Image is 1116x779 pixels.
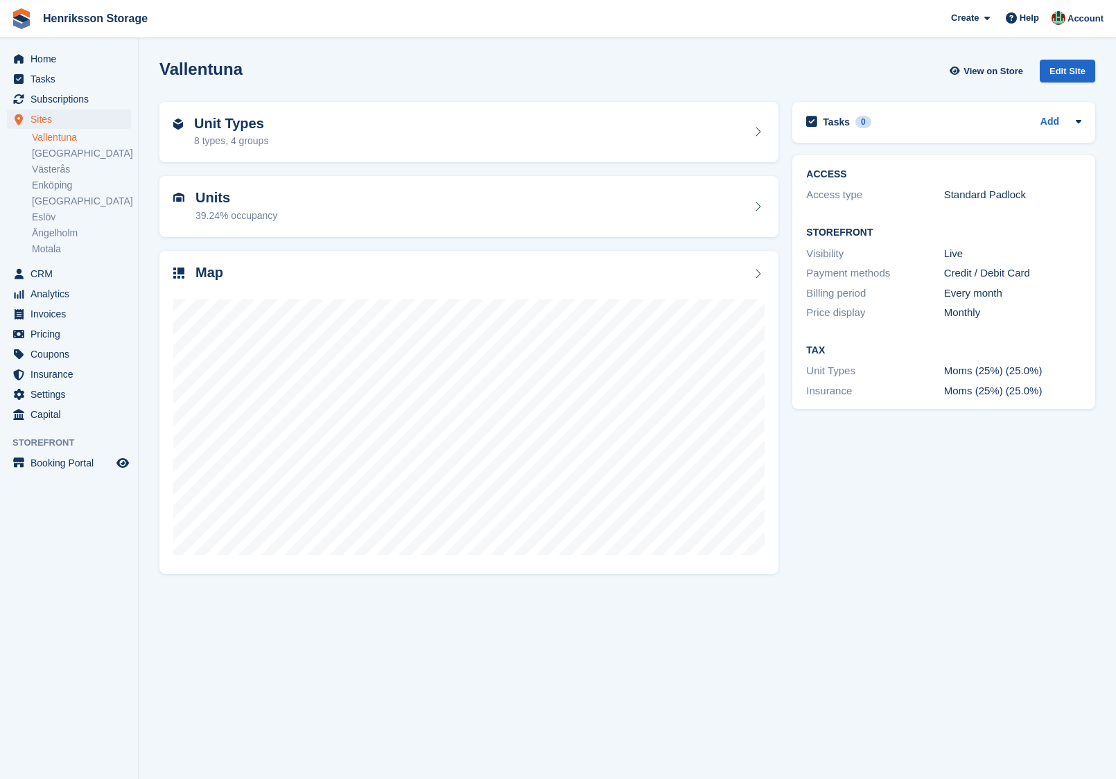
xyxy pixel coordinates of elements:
div: Monthly [944,305,1081,321]
img: Isak Martinelle [1052,11,1065,25]
a: Unit Types 8 types, 4 groups [159,102,778,163]
span: Pricing [30,324,114,344]
a: Henriksson Storage [37,7,153,30]
div: Moms (25%) (25.0%) [944,363,1081,379]
h2: Vallentuna [159,60,243,78]
a: menu [7,405,131,424]
span: View on Store [964,64,1023,78]
div: Edit Site [1040,60,1095,82]
span: Storefront [12,436,138,450]
div: Price display [806,305,943,321]
div: Unit Types [806,363,943,379]
a: Motala [32,243,131,256]
a: Add [1040,114,1059,130]
span: Subscriptions [30,89,114,109]
a: Preview store [114,455,131,471]
a: menu [7,324,131,344]
h2: Tasks [823,116,850,128]
div: Visibility [806,246,943,262]
a: menu [7,453,131,473]
span: Sites [30,110,114,129]
a: Map [159,251,778,575]
h2: ACCESS [806,169,1081,180]
div: Insurance [806,383,943,399]
img: stora-icon-8386f47178a22dfd0bd8f6a31ec36ba5ce8667c1dd55bd0f319d3a0aa187defe.svg [11,8,32,29]
a: menu [7,49,131,69]
a: [GEOGRAPHIC_DATA] [32,147,131,160]
a: Edit Site [1040,60,1095,88]
div: 39.24% occupancy [195,209,277,223]
img: unit-icn-7be61d7bf1b0ce9d3e12c5938cc71ed9869f7b940bace4675aadf7bd6d80202e.svg [173,193,184,202]
a: menu [7,365,131,384]
div: Live [944,246,1081,262]
div: Credit / Debit Card [944,265,1081,281]
span: Tasks [30,69,114,89]
span: Booking Portal [30,453,114,473]
span: Account [1067,12,1104,26]
span: Home [30,49,114,69]
div: Moms (25%) (25.0%) [944,383,1081,399]
span: Settings [30,385,114,404]
a: Vallentuna [32,131,131,144]
a: Ängelholm [32,227,131,240]
a: Västerås [32,163,131,176]
a: menu [7,69,131,89]
span: Help [1020,11,1039,25]
span: Insurance [30,365,114,384]
a: Eslöv [32,211,131,224]
a: View on Store [948,60,1029,82]
div: Billing period [806,286,943,301]
span: Capital [30,405,114,424]
a: menu [7,89,131,109]
h2: Storefront [806,227,1081,238]
a: Units 39.24% occupancy [159,176,778,237]
a: menu [7,110,131,129]
div: 8 types, 4 groups [194,134,268,148]
span: Create [951,11,979,25]
h2: Units [195,190,277,206]
h2: Unit Types [194,116,268,132]
span: Analytics [30,284,114,304]
a: menu [7,385,131,404]
a: menu [7,304,131,324]
a: menu [7,344,131,364]
h2: Map [195,265,223,281]
span: Coupons [30,344,114,364]
img: map-icn-33ee37083ee616e46c38cad1a60f524a97daa1e2b2c8c0bc3eb3415660979fc1.svg [173,268,184,279]
a: menu [7,284,131,304]
div: Access type [806,187,943,203]
div: Every month [944,286,1081,301]
div: Standard Padlock [944,187,1081,203]
span: Invoices [30,304,114,324]
img: unit-type-icn-2b2737a686de81e16bb02015468b77c625bbabd49415b5ef34ead5e3b44a266d.svg [173,119,183,130]
div: 0 [855,116,871,128]
a: Enköping [32,179,131,192]
a: [GEOGRAPHIC_DATA] [32,195,131,208]
h2: Tax [806,345,1081,356]
span: CRM [30,264,114,283]
div: Payment methods [806,265,943,281]
a: menu [7,264,131,283]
